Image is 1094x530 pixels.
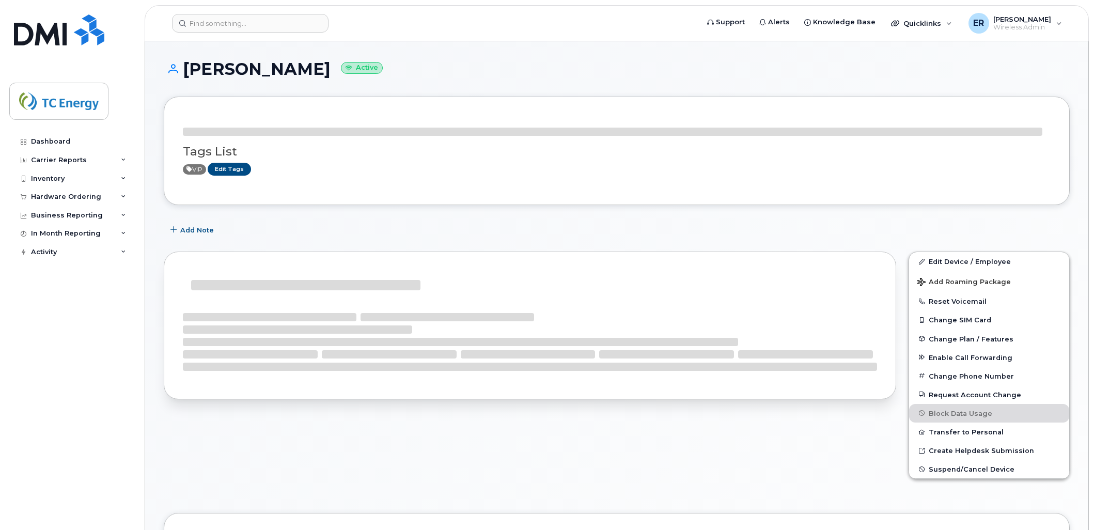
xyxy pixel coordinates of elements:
[929,353,1012,361] span: Enable Call Forwarding
[909,441,1069,460] a: Create Helpdesk Submission
[341,62,383,74] small: Active
[909,367,1069,385] button: Change Phone Number
[180,225,214,235] span: Add Note
[909,460,1069,478] button: Suspend/Cancel Device
[909,385,1069,404] button: Request Account Change
[909,252,1069,271] a: Edit Device / Employee
[917,278,1011,288] span: Add Roaming Package
[909,330,1069,348] button: Change Plan / Features
[164,60,1070,78] h1: [PERSON_NAME]
[909,271,1069,292] button: Add Roaming Package
[929,465,1014,473] span: Suspend/Cancel Device
[909,404,1069,423] button: Block Data Usage
[183,145,1051,158] h3: Tags List
[208,163,251,176] a: Edit Tags
[164,221,223,239] button: Add Note
[909,310,1069,329] button: Change SIM Card
[909,348,1069,367] button: Enable Call Forwarding
[909,423,1069,441] button: Transfer to Personal
[183,164,206,175] span: Active
[929,335,1013,342] span: Change Plan / Features
[909,292,1069,310] button: Reset Voicemail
